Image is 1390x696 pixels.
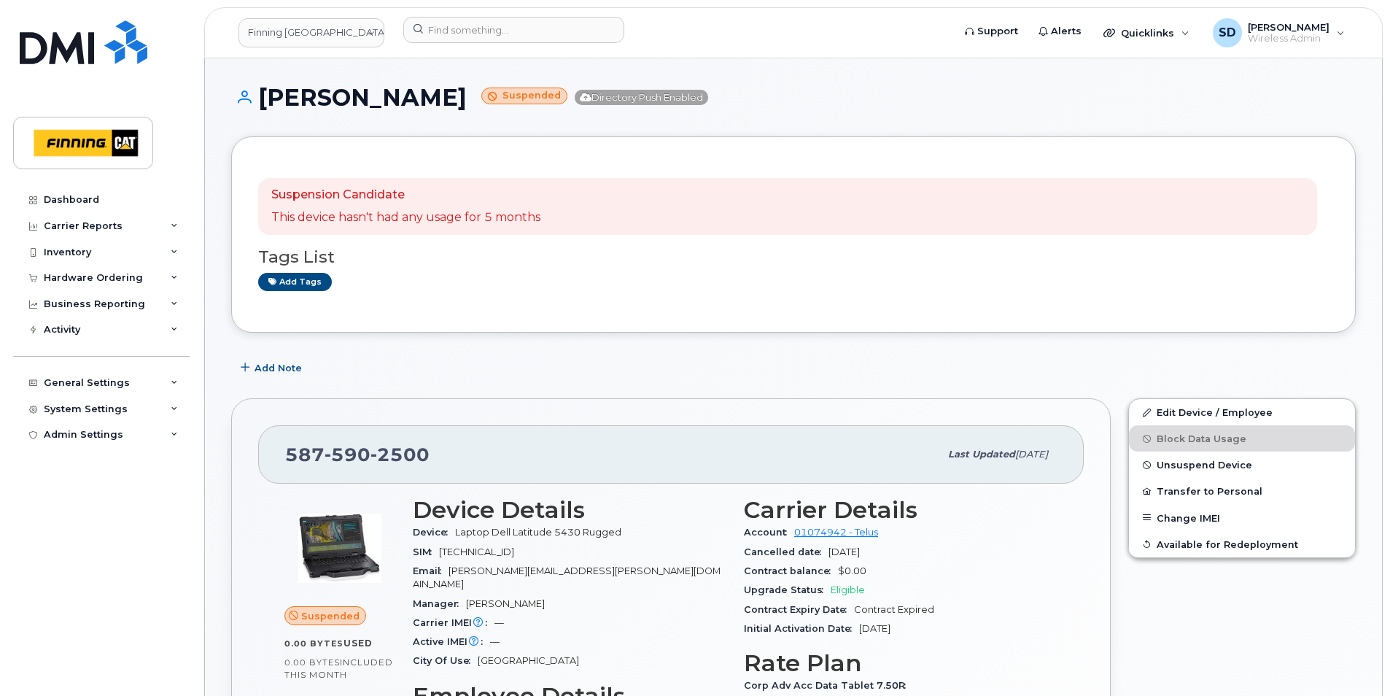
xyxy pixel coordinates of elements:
[828,546,860,557] span: [DATE]
[296,504,384,592] img: image20231002-4137094-1hrkf8l.jpeg
[255,361,302,375] span: Add Note
[413,636,490,647] span: Active IMEI
[1129,399,1355,425] a: Edit Device / Employee
[1129,505,1355,531] button: Change IMEI
[1129,425,1355,452] button: Block Data Usage
[284,657,393,681] span: included this month
[1129,531,1355,557] button: Available for Redeployment
[258,273,332,291] a: Add tags
[575,90,708,105] span: Directory Push Enabled
[1129,452,1355,478] button: Unsuspend Device
[478,655,579,666] span: [GEOGRAPHIC_DATA]
[838,565,866,576] span: $0.00
[744,650,1057,676] h3: Rate Plan
[490,636,500,647] span: —
[455,527,621,538] span: Laptop Dell Latitude 5430 Rugged
[859,623,890,634] span: [DATE]
[285,444,430,465] span: 587
[413,598,466,609] span: Manager
[831,584,865,595] span: Eligible
[284,638,343,649] span: 0.00 Bytes
[466,598,545,609] span: [PERSON_NAME]
[1157,460,1252,471] span: Unsuspend Device
[854,604,934,615] span: Contract Expired
[744,565,838,576] span: Contract balance
[481,88,567,104] small: Suspended
[494,617,504,628] span: —
[744,497,1057,523] h3: Carrier Details
[1015,449,1048,460] span: [DATE]
[370,444,430,465] span: 2500
[413,565,449,576] span: Email
[1327,633,1379,685] iframe: Messenger Launcher
[413,497,726,523] h3: Device Details
[413,565,721,589] span: [PERSON_NAME][EMAIL_ADDRESS][PERSON_NAME][DOMAIN_NAME]
[343,638,373,649] span: used
[231,355,314,381] button: Add Note
[948,449,1015,460] span: Last updated
[271,187,540,204] p: Suspension Candidate
[744,584,831,595] span: Upgrade Status
[413,546,439,557] span: SIM
[439,546,514,557] span: [TECHNICAL_ID]
[271,209,540,226] p: This device hasn't had any usage for 5 months
[301,609,360,623] span: Suspended
[231,85,1356,110] h1: [PERSON_NAME]
[258,248,1329,266] h3: Tags List
[413,655,478,666] span: City Of Use
[744,680,913,691] span: Corp Adv Acc Data Tablet 7.50R
[413,527,455,538] span: Device
[284,657,340,668] span: 0.00 Bytes
[325,444,370,465] span: 590
[794,527,878,538] a: 01074942 - Telus
[744,527,794,538] span: Account
[1129,478,1355,504] button: Transfer to Personal
[744,623,859,634] span: Initial Activation Date
[1157,538,1298,549] span: Available for Redeployment
[744,604,854,615] span: Contract Expiry Date
[744,546,828,557] span: Cancelled date
[413,617,494,628] span: Carrier IMEI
